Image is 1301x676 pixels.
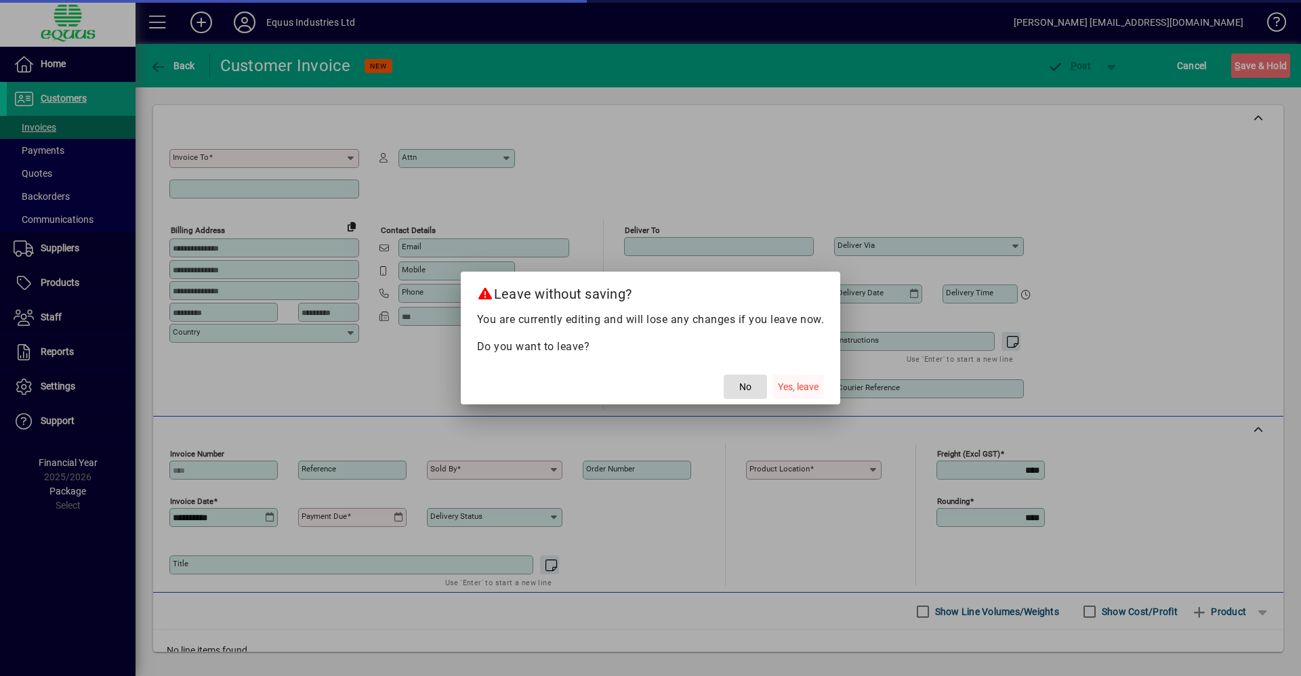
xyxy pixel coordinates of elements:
[461,272,841,311] h2: Leave without saving?
[724,375,767,399] button: No
[739,380,751,394] span: No
[778,380,819,394] span: Yes, leave
[477,339,825,355] p: Do you want to leave?
[477,312,825,328] p: You are currently editing and will lose any changes if you leave now.
[772,375,824,399] button: Yes, leave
